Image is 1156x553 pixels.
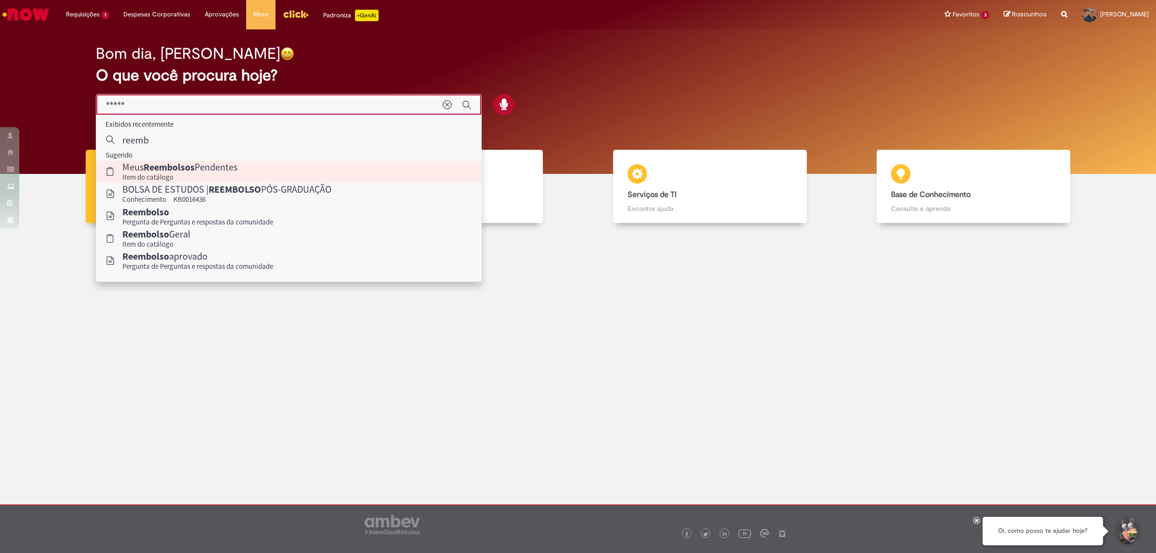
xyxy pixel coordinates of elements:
button: Iniciar Conversa de Suporte [1113,517,1142,546]
img: happy-face.png [280,47,294,61]
b: Serviços de TI [628,190,677,199]
img: logo_footer_facebook.png [684,532,689,537]
img: logo_footer_linkedin.png [722,531,727,537]
span: 1 [102,11,109,19]
a: Base de Conhecimento Consulte e aprenda [842,150,1106,224]
span: More [253,10,268,19]
span: Rascunhos [1012,10,1047,19]
img: logo_footer_youtube.png [738,527,751,540]
span: Despesas Corporativas [123,10,190,19]
img: click_logo_yellow_360x200.png [283,7,309,21]
a: Serviços de TI Encontre ajuda [578,150,842,224]
span: Favoritos [953,10,979,19]
b: Base de Conhecimento [891,190,971,199]
h2: O que você procura hoje? [96,67,1060,84]
img: logo_footer_twitter.png [703,532,708,537]
div: Oi, como posso te ajudar hoje? [983,517,1103,545]
a: Rascunhos [1004,10,1047,19]
img: logo_footer_workplace.png [760,529,769,538]
span: [PERSON_NAME] [1100,10,1149,18]
img: ServiceNow [1,5,51,24]
img: logo_footer_naosei.png [778,529,787,538]
span: Aprovações [205,10,239,19]
img: logo_footer_ambev_rotulo_gray.png [365,515,420,534]
span: 3 [981,11,989,19]
p: +GenAi [355,10,379,21]
p: Encontre ajuda [628,204,792,213]
a: Tirar dúvidas Tirar dúvidas com Lupi Assist e Gen Ai [51,150,315,224]
span: Requisições [66,10,100,19]
div: Padroniza [323,10,379,21]
h2: Bom dia, [PERSON_NAME] [96,45,280,62]
p: Consulte e aprenda [891,204,1056,213]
